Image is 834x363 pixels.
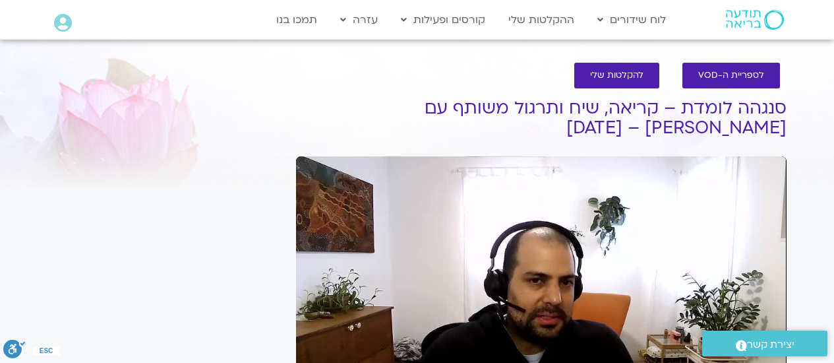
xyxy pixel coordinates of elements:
[394,7,492,32] a: קורסים ופעילות
[698,71,764,81] span: לספריית ה-VOD
[590,71,643,81] span: להקלטות שלי
[334,7,384,32] a: עזרה
[270,7,324,32] a: תמכו בנו
[574,63,659,88] a: להקלטות שלי
[747,336,794,354] span: יצירת קשר
[502,7,581,32] a: ההקלטות שלי
[702,331,827,356] a: יצירת קשר
[296,98,787,138] h1: סנגהה לומדת – קריאה, שיח ותרגול משותף עם [PERSON_NAME] – [DATE]
[591,7,672,32] a: לוח שידורים
[682,63,780,88] a: לספריית ה-VOD
[726,10,784,30] img: תודעה בריאה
